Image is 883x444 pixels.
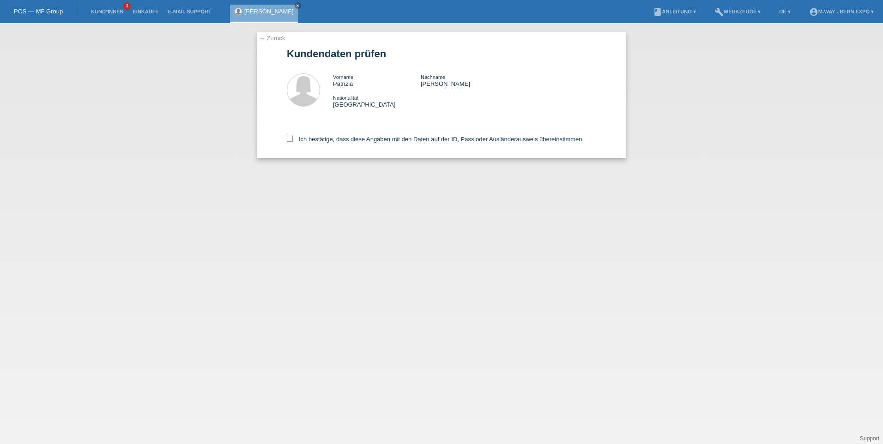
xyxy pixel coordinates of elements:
a: close [295,2,301,9]
div: [PERSON_NAME] [421,73,508,87]
span: Nationalität [333,95,358,101]
i: build [714,7,724,17]
a: POS — MF Group [14,8,63,15]
div: Patrizia [333,73,421,87]
a: Kund*innen [86,9,128,14]
a: ← Zurück [259,35,285,42]
a: DE ▾ [774,9,795,14]
i: account_circle [809,7,818,17]
div: [GEOGRAPHIC_DATA] [333,94,421,108]
h1: Kundendaten prüfen [287,48,596,60]
a: Support [860,435,879,442]
a: E-Mail Support [163,9,216,14]
a: [PERSON_NAME] [244,8,294,15]
a: account_circlem-way - Bern Expo ▾ [804,9,878,14]
i: book [653,7,662,17]
a: Einkäufe [128,9,163,14]
label: Ich bestätige, dass diese Angaben mit den Daten auf der ID, Pass oder Ausländerausweis übereinsti... [287,136,584,143]
span: 3 [123,2,131,10]
span: Vorname [333,74,353,80]
a: buildWerkzeuge ▾ [710,9,766,14]
i: close [296,3,300,8]
span: Nachname [421,74,445,80]
a: bookAnleitung ▾ [648,9,701,14]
